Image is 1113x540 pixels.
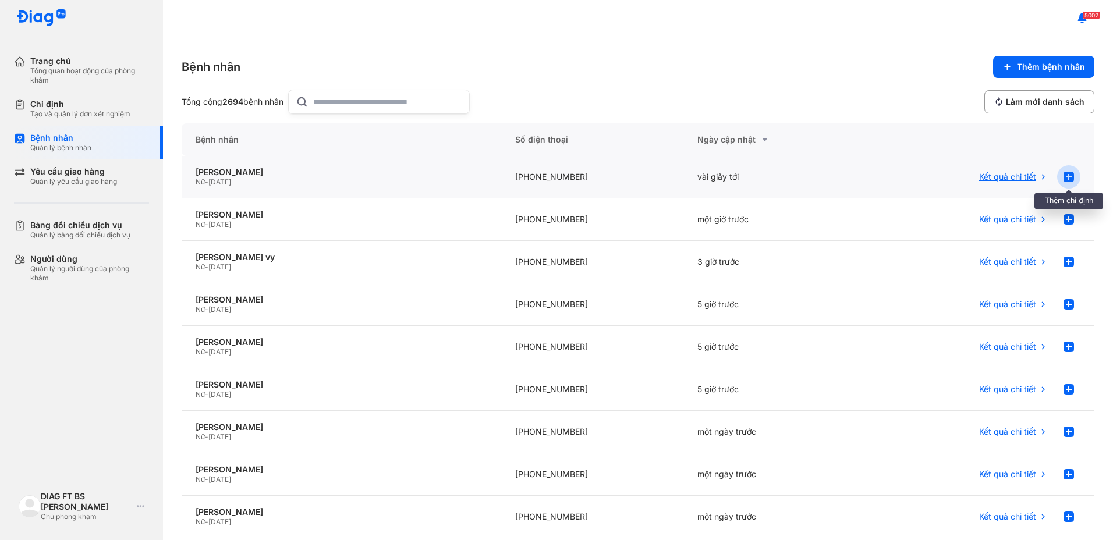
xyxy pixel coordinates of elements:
[196,347,205,356] span: Nữ
[30,230,130,240] div: Quản lý bảng đối chiếu dịch vụ
[205,305,208,314] span: -
[30,66,149,85] div: Tổng quan hoạt động của phòng khám
[196,294,487,305] div: [PERSON_NAME]
[30,133,91,143] div: Bệnh nhân
[697,133,852,147] div: Ngày cập nhật
[683,411,866,453] div: một ngày trước
[30,166,117,177] div: Yêu cầu giao hàng
[979,427,1036,437] span: Kết quả chi tiết
[196,252,487,262] div: [PERSON_NAME] vy
[979,299,1036,310] span: Kết quả chi tiết
[196,507,487,517] div: [PERSON_NAME]
[979,257,1036,267] span: Kết quả chi tiết
[196,305,205,314] span: Nữ
[501,241,684,283] div: [PHONE_NUMBER]
[501,283,684,326] div: [PHONE_NUMBER]
[208,390,231,399] span: [DATE]
[208,347,231,356] span: [DATE]
[16,9,66,27] img: logo
[196,422,487,432] div: [PERSON_NAME]
[501,496,684,538] div: [PHONE_NUMBER]
[683,368,866,411] div: 5 giờ trước
[196,517,205,526] span: Nữ
[208,475,231,484] span: [DATE]
[501,368,684,411] div: [PHONE_NUMBER]
[208,177,231,186] span: [DATE]
[196,177,205,186] span: Nữ
[196,209,487,220] div: [PERSON_NAME]
[41,491,132,512] div: DIAG FT BS [PERSON_NAME]
[196,379,487,390] div: [PERSON_NAME]
[1017,62,1085,72] span: Thêm bệnh nhân
[501,156,684,198] div: [PHONE_NUMBER]
[993,56,1094,78] button: Thêm bệnh nhân
[196,432,205,441] span: Nữ
[683,156,866,198] div: vài giây tới
[196,475,205,484] span: Nữ
[683,326,866,368] div: 5 giờ trước
[19,495,41,517] img: logo
[222,97,243,106] span: 2694
[979,214,1036,225] span: Kết quả chi tiết
[501,123,684,156] div: Số điện thoại
[205,347,208,356] span: -
[1083,11,1100,19] span: 5002
[501,411,684,453] div: [PHONE_NUMBER]
[196,167,487,177] div: [PERSON_NAME]
[30,177,117,186] div: Quản lý yêu cầu giao hàng
[182,97,283,107] div: Tổng cộng bệnh nhân
[979,172,1036,182] span: Kết quả chi tiết
[205,262,208,271] span: -
[683,198,866,241] div: một giờ trước
[979,469,1036,479] span: Kết quả chi tiết
[205,177,208,186] span: -
[501,326,684,368] div: [PHONE_NUMBER]
[501,198,684,241] div: [PHONE_NUMBER]
[683,496,866,538] div: một ngày trước
[984,90,1094,113] button: Làm mới danh sách
[683,283,866,326] div: 5 giờ trước
[41,512,132,521] div: Chủ phòng khám
[205,517,208,526] span: -
[30,254,149,264] div: Người dùng
[683,241,866,283] div: 3 giờ trước
[30,99,130,109] div: Chỉ định
[205,390,208,399] span: -
[205,432,208,441] span: -
[979,384,1036,395] span: Kết quả chi tiết
[30,109,130,119] div: Tạo và quản lý đơn xét nghiệm
[196,220,205,229] span: Nữ
[196,390,205,399] span: Nữ
[683,453,866,496] div: một ngày trước
[30,56,149,66] div: Trang chủ
[501,453,684,496] div: [PHONE_NUMBER]
[196,337,487,347] div: [PERSON_NAME]
[1006,97,1084,107] span: Làm mới danh sách
[208,305,231,314] span: [DATE]
[208,517,231,526] span: [DATE]
[979,342,1036,352] span: Kết quả chi tiết
[979,511,1036,522] span: Kết quả chi tiết
[182,123,501,156] div: Bệnh nhân
[208,432,231,441] span: [DATE]
[208,262,231,271] span: [DATE]
[205,220,208,229] span: -
[182,59,240,75] div: Bệnh nhân
[30,264,149,283] div: Quản lý người dùng của phòng khám
[196,464,487,475] div: [PERSON_NAME]
[205,475,208,484] span: -
[30,220,130,230] div: Bảng đối chiếu dịch vụ
[196,262,205,271] span: Nữ
[208,220,231,229] span: [DATE]
[30,143,91,152] div: Quản lý bệnh nhân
